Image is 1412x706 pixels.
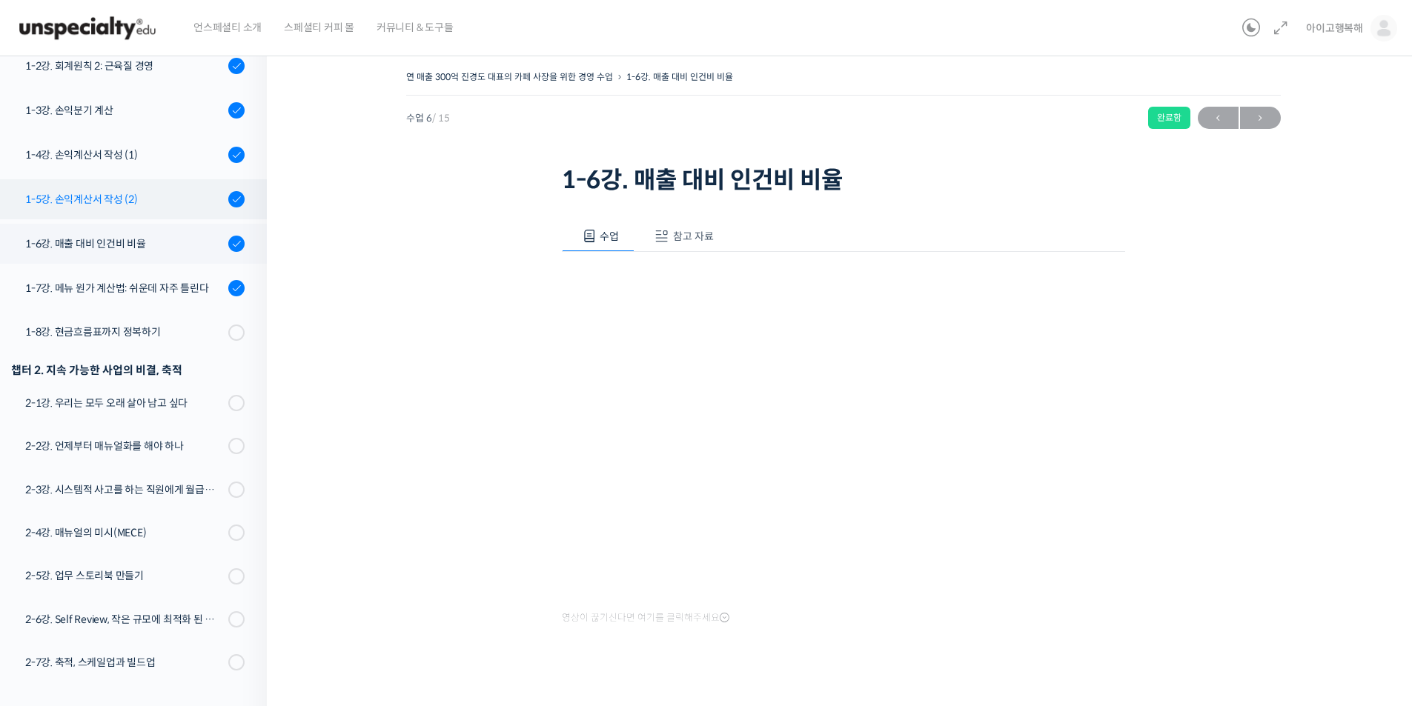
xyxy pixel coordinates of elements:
span: 설정 [229,492,247,504]
span: 수업 [600,230,619,243]
span: 홈 [47,492,56,504]
div: 1-8강. 현금흐름표까지 정복하기 [25,324,224,340]
span: ← [1198,108,1239,128]
a: 대화 [98,470,191,507]
span: 참고 자료 [673,230,714,243]
div: 2-2강. 언제부터 매뉴얼화를 해야 하나 [25,438,224,454]
div: 2-4강. 매뉴얼의 미시(MECE) [25,524,224,541]
span: 아이고행복해 [1306,21,1363,35]
div: 1-5강. 손익계산서 작성 (2) [25,191,224,207]
div: 1-3강. 손익분기 계산 [25,102,224,119]
span: 영상이 끊기신다면 여기를 클릭해주세요 [562,612,729,624]
div: 2-5강. 업무 스토리북 만들기 [25,567,224,584]
span: 대화 [136,493,153,504]
span: → [1240,108,1281,128]
span: 수업 6 [406,113,450,123]
div: 완료함 [1148,107,1190,129]
a: 다음→ [1240,107,1281,129]
a: 1-6강. 매출 대비 인건비 비율 [626,71,733,82]
div: 2-1강. 우리는 모두 오래 살아 남고 싶다 [25,395,224,411]
a: 연 매출 300억 진경도 대표의 카페 사장을 위한 경영 수업 [406,71,613,82]
div: 1-4강. 손익계산서 작성 (1) [25,147,224,163]
div: 2-6강. Self Review, 작은 규모에 최적화 된 인사 관리 [25,611,224,627]
div: 챕터 2. 지속 가능한 사업의 비결, 축적 [11,360,245,380]
h1: 1-6강. 매출 대비 인건비 비율 [562,166,1125,194]
a: 설정 [191,470,285,507]
a: 홈 [4,470,98,507]
div: 2-3강. 시스템적 사고를 하는 직원에게 월급을 더 줘야 하는 이유 [25,482,224,498]
div: 2-7강. 축적, 스케일업과 빌드업 [25,654,224,670]
a: ←이전 [1198,107,1239,129]
div: 1-7강. 메뉴 원가 계산법: 쉬운데 자주 틀린다 [25,280,224,296]
div: 1-2강. 회계원칙 2: 근육질 경영 [25,58,224,74]
span: / 15 [432,112,450,124]
div: 1-6강. 매출 대비 인건비 비율 [25,236,224,252]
